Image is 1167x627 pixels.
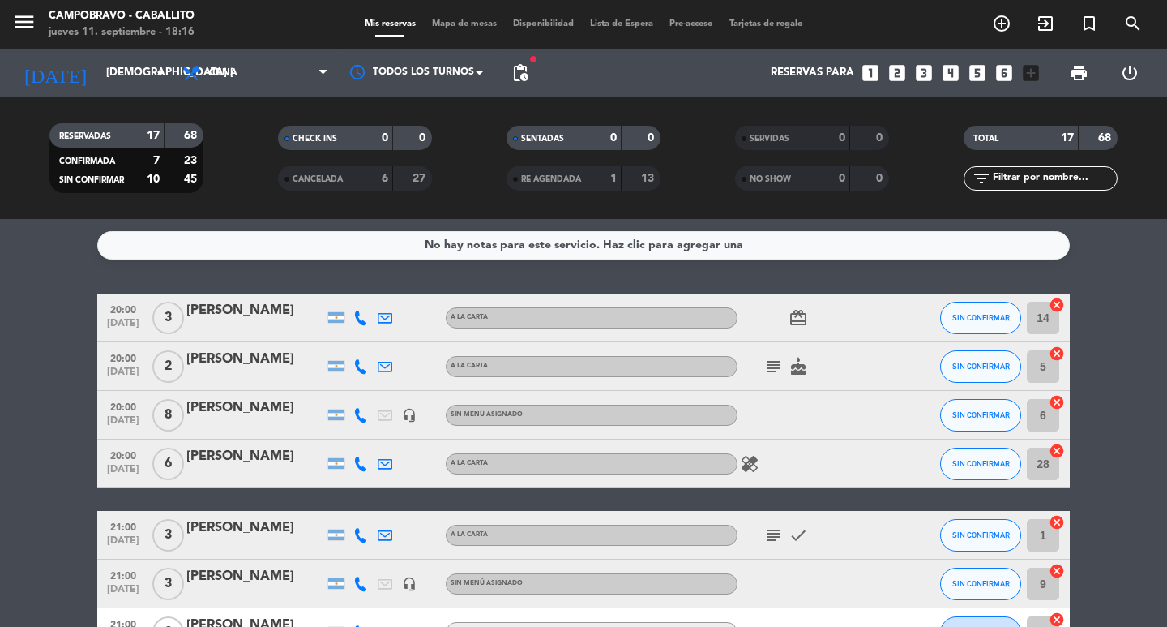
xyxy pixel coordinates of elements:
i: power_settings_new [1120,63,1139,83]
strong: 0 [876,173,886,184]
button: SIN CONFIRMAR [940,302,1021,334]
span: A LA CARTA [451,460,488,466]
div: [PERSON_NAME] [186,397,324,419]
i: cancel [1049,443,1065,459]
span: Pre-acceso [661,19,721,28]
span: SENTADAS [521,135,564,143]
i: healing [740,454,759,474]
strong: 0 [839,132,845,144]
span: [DATE] [103,584,143,603]
div: [PERSON_NAME] [186,446,324,467]
i: subject [764,357,784,376]
strong: 0 [876,132,886,144]
span: SERVIDAS [750,135,789,143]
i: looks_3 [913,62,934,84]
strong: 0 [419,132,429,144]
span: fiber_manual_record [528,54,538,64]
strong: 7 [153,155,160,166]
button: SIN CONFIRMAR [940,568,1021,600]
strong: 6 [382,173,388,184]
button: SIN CONFIRMAR [940,399,1021,432]
span: 6 [152,448,184,480]
strong: 27 [413,173,429,184]
i: cancel [1049,514,1065,530]
strong: 10 [147,174,160,185]
i: cancel [1049,346,1065,362]
span: Mis reservas [357,19,424,28]
span: 20:00 [103,397,143,415]
span: [DATE] [103,367,143,385]
div: Campobravo - caballito [49,8,194,24]
span: NO SHOW [750,175,791,183]
i: cake [789,357,808,376]
span: 21:00 [103,517,143,535]
span: CONFIRMADA [59,157,115,165]
span: CHECK INS [293,135,337,143]
i: cancel [1049,563,1065,579]
i: headset_mic [402,408,417,423]
span: [DATE] [103,318,143,337]
span: 3 [152,519,184,552]
span: 20:00 [103,445,143,464]
div: jueves 11. septiembre - 18:16 [49,24,194,41]
span: Disponibilidad [505,19,582,28]
span: Sin menú asignado [451,580,523,586]
span: Tarjetas de regalo [721,19,811,28]
i: check [789,526,808,545]
i: looks_4 [940,62,961,84]
i: cancel [1049,297,1065,313]
i: looks_one [860,62,881,84]
span: Reservas para [771,67,854,79]
span: 3 [152,302,184,334]
div: LOG OUT [1104,49,1155,97]
span: SIN CONFIRMAR [952,459,1010,468]
span: A LA CARTA [451,363,488,369]
span: SIN CONFIRMAR [952,410,1010,419]
span: 2 [152,350,184,383]
div: [PERSON_NAME] [186,300,324,321]
i: looks_two [887,62,908,84]
strong: 0 [839,173,845,184]
span: [DATE] [103,415,143,434]
span: SIN CONFIRMAR [952,362,1010,371]
strong: 68 [1098,132,1114,144]
i: [DATE] [12,55,98,91]
span: Lista de Espera [582,19,661,28]
span: 20:00 [103,299,143,318]
i: add_circle_outline [992,14,1011,33]
span: 3 [152,568,184,600]
span: SIN CONFIRMAR [952,579,1010,588]
i: add_box [1020,62,1041,84]
span: SIN CONFIRMAR [952,313,1010,322]
i: menu [12,10,36,34]
i: exit_to_app [1036,14,1055,33]
strong: 1 [610,173,617,184]
i: subject [764,526,784,545]
button: menu [12,10,36,40]
strong: 45 [184,174,200,185]
span: RE AGENDADA [521,175,581,183]
span: Sin menú asignado [451,411,523,418]
strong: 0 [382,132,388,144]
input: Filtrar por nombre... [991,170,1117,187]
strong: 23 [184,155,200,166]
span: A LA CARTA [451,531,488,538]
strong: 68 [184,130,200,141]
span: Mapa de mesas [424,19,505,28]
span: 20:00 [103,348,143,367]
button: SIN CONFIRMAR [940,448,1021,480]
span: print [1069,63,1088,83]
div: [PERSON_NAME] [186,566,324,587]
i: filter_list [972,169,991,188]
span: A LA CARTA [451,314,488,320]
span: RESERVADAS [59,132,111,140]
span: SIN CONFIRMAR [59,176,124,184]
span: pending_actions [511,63,530,83]
i: card_giftcard [789,308,808,328]
span: [DATE] [103,464,143,483]
span: [DATE] [103,535,143,554]
span: 8 [152,399,184,432]
span: CANCELADA [293,175,343,183]
span: 21:00 [103,565,143,584]
span: TOTAL [973,135,998,143]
